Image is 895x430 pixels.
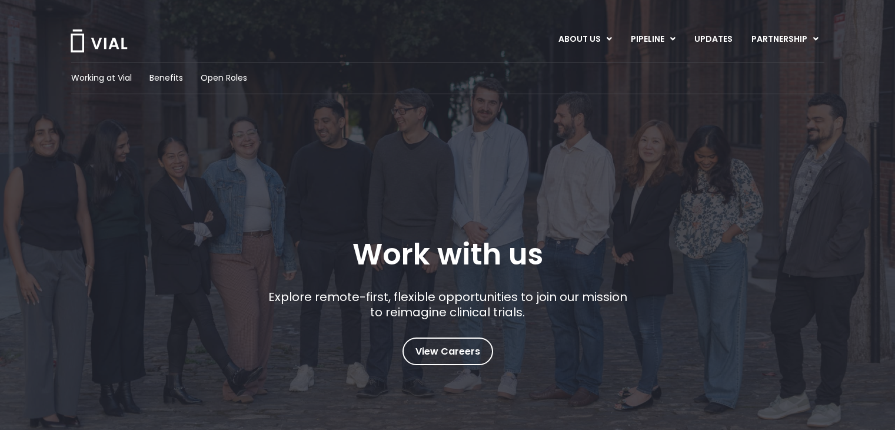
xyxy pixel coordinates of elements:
a: Benefits [149,72,183,84]
a: PARTNERSHIPMenu Toggle [742,29,828,49]
a: View Careers [402,338,493,365]
p: Explore remote-first, flexible opportunities to join our mission to reimagine clinical trials. [264,289,631,320]
h1: Work with us [352,237,543,272]
a: Working at Vial [71,72,132,84]
a: ABOUT USMenu Toggle [549,29,621,49]
a: UPDATES [685,29,741,49]
a: Open Roles [201,72,247,84]
a: PIPELINEMenu Toggle [621,29,684,49]
img: Vial Logo [69,29,128,52]
span: View Careers [415,344,480,359]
